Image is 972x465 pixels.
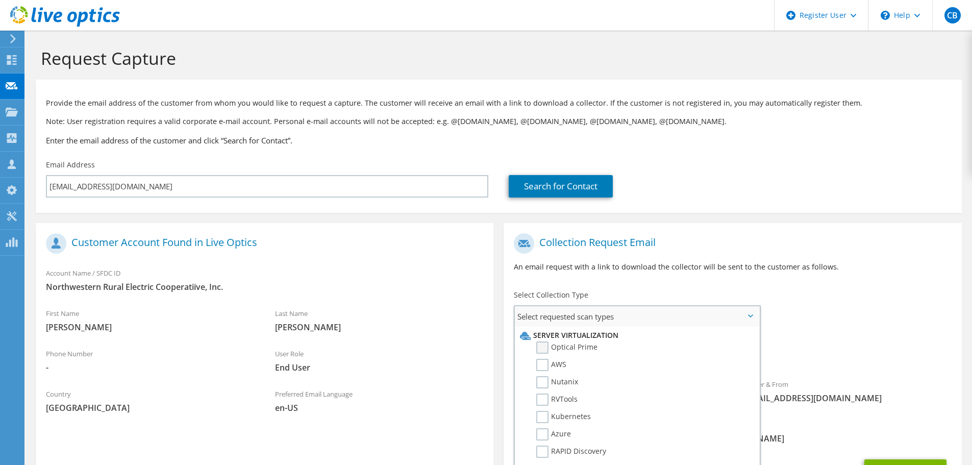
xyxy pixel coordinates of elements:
[46,233,478,254] h1: Customer Account Found in Live Optics
[265,383,494,419] div: Preferred Email Language
[46,402,255,413] span: [GEOGRAPHIC_DATA]
[36,303,265,338] div: First Name
[504,374,733,409] div: To
[275,322,484,333] span: [PERSON_NAME]
[881,11,890,20] svg: \n
[46,116,952,127] p: Note: User registration requires a valid corporate e-mail account. Personal e-mail accounts will ...
[36,383,265,419] div: Country
[36,262,493,298] div: Account Name / SFDC ID
[536,411,591,423] label: Kubernetes
[733,374,962,409] div: Sender & From
[265,303,494,338] div: Last Name
[743,393,952,404] span: [EMAIL_ADDRESS][DOMAIN_NAME]
[275,402,484,413] span: en-US
[46,135,952,146] h3: Enter the email address of the customer and click “Search for Contact”.
[46,322,255,333] span: [PERSON_NAME]
[265,343,494,378] div: User Role
[536,359,566,371] label: AWS
[509,175,613,198] a: Search for Contact
[514,261,951,273] p: An email request with a link to download the collector will be sent to the customer as follows.
[536,376,578,388] label: Nutanix
[536,394,578,406] label: RVTools
[517,329,754,341] li: Server Virtualization
[36,343,265,378] div: Phone Number
[46,160,95,170] label: Email Address
[514,290,588,300] label: Select Collection Type
[46,97,952,109] p: Provide the email address of the customer from whom you would like to request a capture. The cust...
[46,281,483,292] span: Northwestern Rural Electric Cooperatiive, Inc.
[515,306,759,327] span: Select requested scan types
[504,414,961,449] div: CC & Reply To
[275,362,484,373] span: End User
[944,7,961,23] span: CB
[514,233,946,254] h1: Collection Request Email
[536,341,597,354] label: Optical Prime
[536,428,571,440] label: Azure
[536,446,606,458] label: RAPID Discovery
[504,331,961,369] div: Requested Collections
[41,47,952,69] h1: Request Capture
[46,362,255,373] span: -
